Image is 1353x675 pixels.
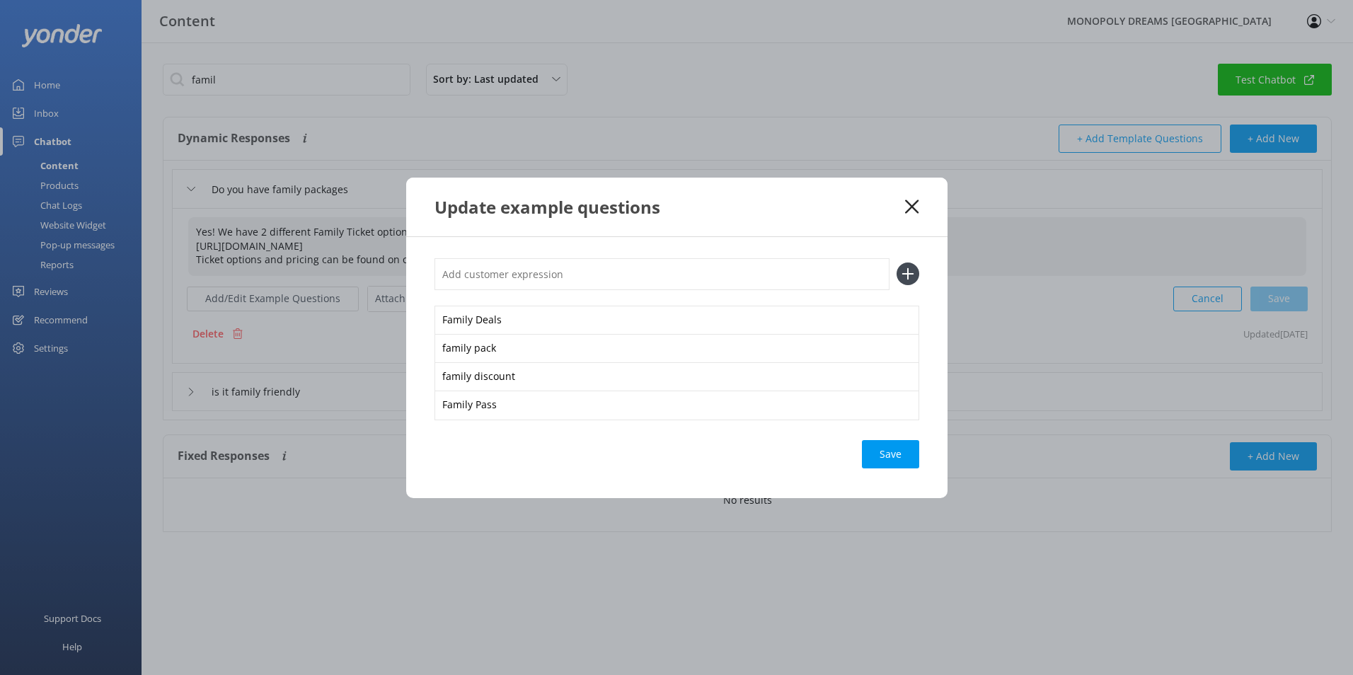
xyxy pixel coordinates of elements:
[434,362,919,392] div: family discount
[434,195,906,219] div: Update example questions
[434,258,889,290] input: Add customer expression
[905,200,919,214] button: Close
[862,440,919,468] button: Save
[434,334,919,364] div: family pack
[434,391,919,420] div: Family Pass
[434,306,919,335] div: Family Deals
